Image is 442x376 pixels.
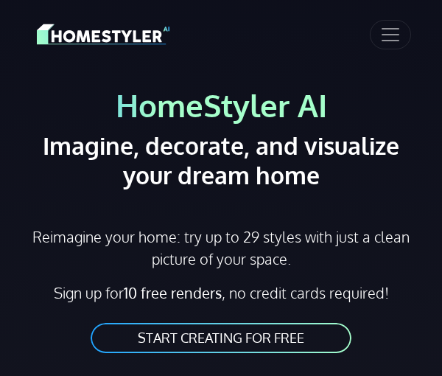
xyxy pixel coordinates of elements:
button: Toggle navigation [370,20,411,49]
p: Reimagine your home: try up to 29 styles with just a clean picture of your space. [31,226,411,270]
h1: HomeStyler AI [31,86,411,125]
h2: Imagine, decorate, and visualize your dream home [31,131,411,190]
a: START CREATING FOR FREE [89,321,353,355]
strong: 10 free renders [124,283,222,302]
p: Sign up for , no credit cards required! [31,282,411,304]
img: HomeStyler AI logo [37,21,169,47]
